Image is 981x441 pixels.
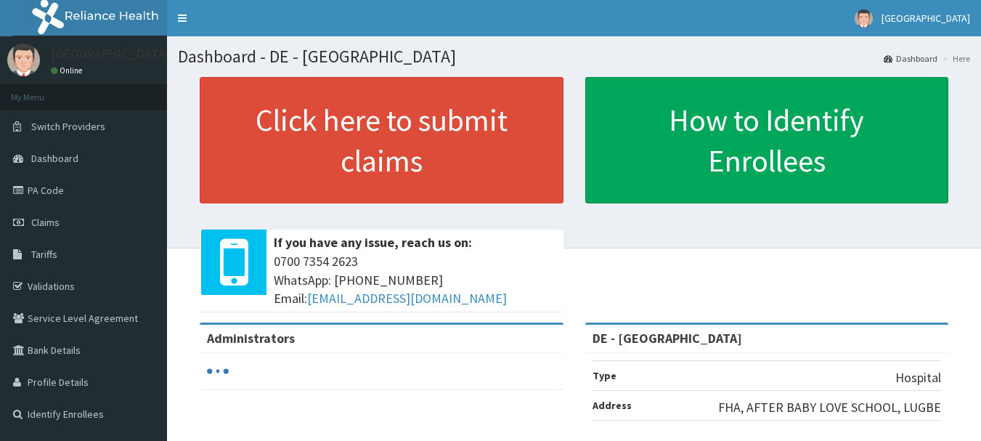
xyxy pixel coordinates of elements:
li: Here [939,52,970,65]
a: How to Identify Enrollees [585,77,949,203]
a: Dashboard [884,52,937,65]
a: Online [51,65,86,76]
img: User Image [855,9,873,28]
p: Hospital [895,368,941,387]
strong: DE - [GEOGRAPHIC_DATA] [593,330,742,347]
span: Switch Providers [31,120,105,133]
b: Type [593,369,616,382]
p: FHA, AFTER BABY LOVE SCHOOL, LUGBE [718,398,941,417]
span: Tariffs [31,248,57,261]
span: Dashboard [31,152,78,165]
span: Claims [31,216,60,229]
svg: audio-loading [207,360,229,382]
b: Address [593,399,632,412]
span: 0700 7354 2623 WhatsApp: [PHONE_NUMBER] Email: [274,252,556,308]
b: If you have any issue, reach us on: [274,234,472,251]
span: [GEOGRAPHIC_DATA] [882,12,970,25]
a: [EMAIL_ADDRESS][DOMAIN_NAME] [307,290,507,307]
p: [GEOGRAPHIC_DATA] [51,47,171,60]
b: Administrators [207,330,295,347]
img: User Image [7,44,40,76]
h1: Dashboard - DE - [GEOGRAPHIC_DATA] [178,47,970,66]
a: Click here to submit claims [200,77,563,203]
